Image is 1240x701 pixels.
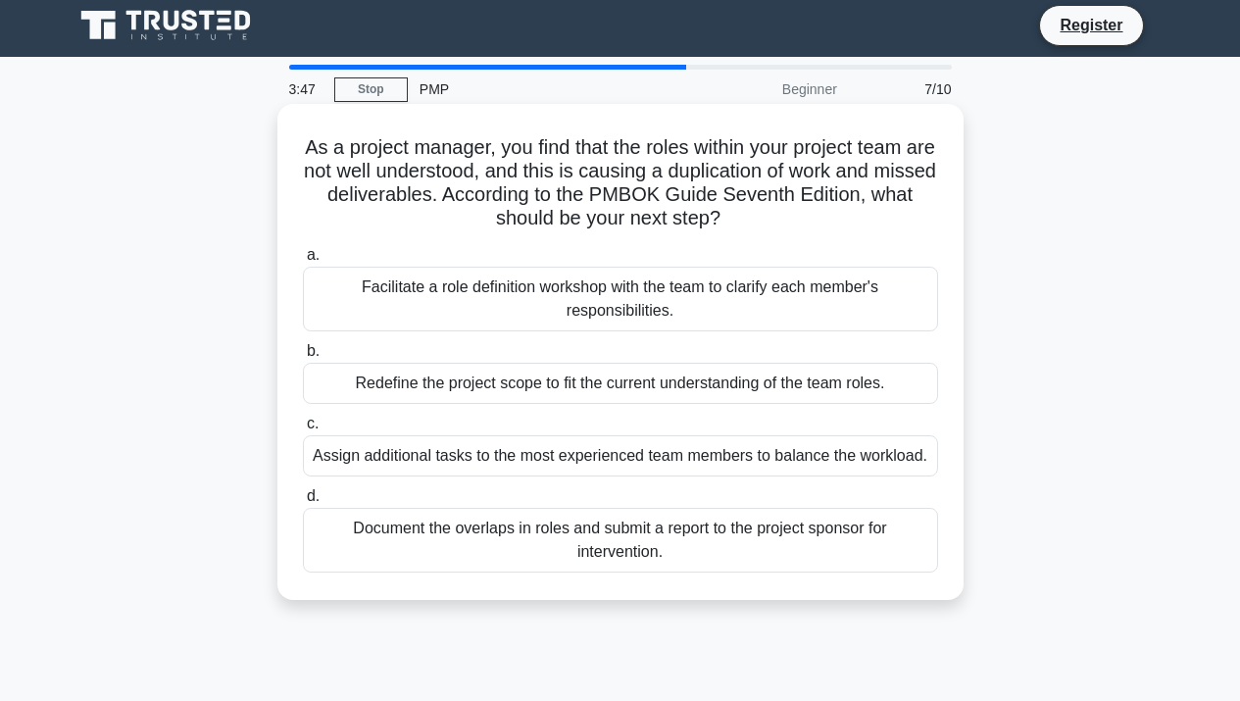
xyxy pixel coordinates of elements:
[307,246,320,263] span: a.
[307,342,320,359] span: b.
[303,435,938,476] div: Assign additional tasks to the most experienced team members to balance the workload.
[307,487,320,504] span: d.
[301,135,940,231] h5: As a project manager, you find that the roles within your project team are not well understood, a...
[307,415,319,431] span: c.
[1048,13,1134,37] a: Register
[303,363,938,404] div: Redefine the project scope to fit the current understanding of the team roles.
[277,70,334,109] div: 3:47
[849,70,964,109] div: 7/10
[303,508,938,573] div: Document the overlaps in roles and submit a report to the project sponsor for intervention.
[408,70,677,109] div: PMP
[303,267,938,331] div: Facilitate a role definition workshop with the team to clarify each member's responsibilities.
[677,70,849,109] div: Beginner
[334,77,408,102] a: Stop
